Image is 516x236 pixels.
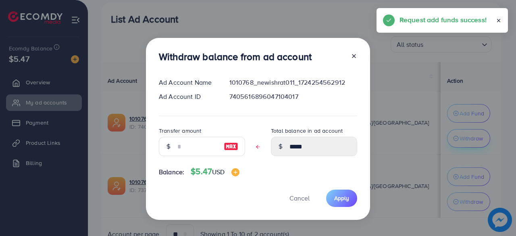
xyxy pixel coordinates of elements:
[152,78,223,87] div: Ad Account Name
[223,92,364,101] div: 7405616896047104017
[212,167,225,176] span: USD
[231,168,239,176] img: image
[159,167,184,177] span: Balance:
[159,127,201,135] label: Transfer amount
[334,194,349,202] span: Apply
[191,167,239,177] h4: $5.47
[289,194,310,203] span: Cancel
[223,78,364,87] div: 1010768_newishrat011_1724254562912
[326,190,357,207] button: Apply
[399,15,487,25] h5: Request add funds success!
[224,142,238,151] img: image
[279,190,320,207] button: Cancel
[152,92,223,101] div: Ad Account ID
[271,127,343,135] label: Total balance in ad account
[159,51,312,63] h3: Withdraw balance from ad account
